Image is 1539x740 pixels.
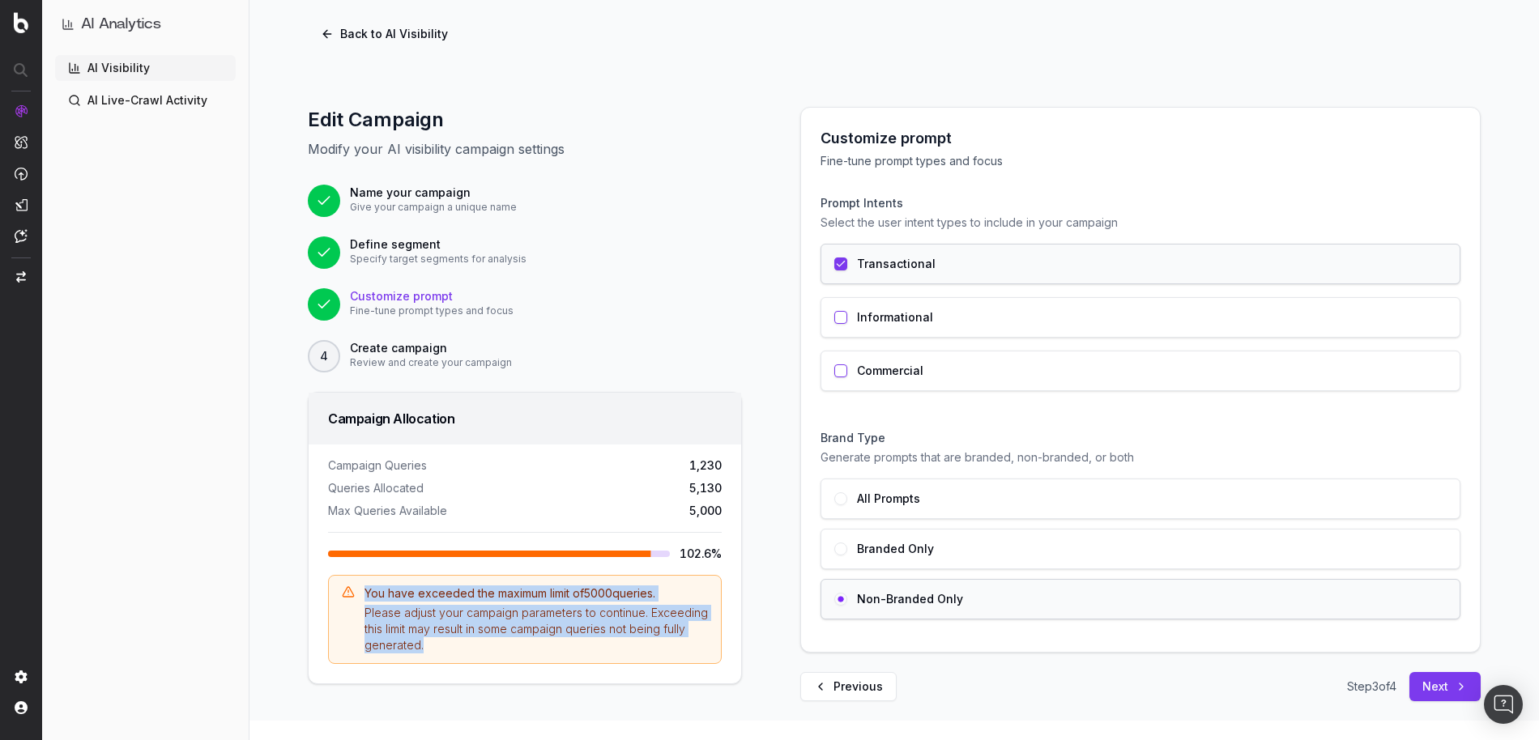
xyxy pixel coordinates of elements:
[62,13,229,36] button: AI Analytics
[15,670,28,683] img: Setting
[364,605,708,653] div: Please adjust your campaign parameters to continue. Exceeding this limit may result in some campa...
[857,258,936,270] label: Transactional
[15,135,28,149] img: Intelligence
[350,236,526,253] p: Define segment
[328,412,722,425] div: Campaign Allocation
[308,19,461,49] button: Back to AI Visibility
[15,229,28,243] img: Assist
[800,672,897,701] button: Previous
[308,236,742,269] div: Define segmentSpecify target segments for analysis
[689,457,722,474] span: 1,230
[821,153,1460,169] p: Fine-tune prompt types and focus
[857,593,963,605] label: Non-Branded Only
[15,167,28,181] img: Activation
[308,185,742,217] div: Name your campaignGive your campaign a unique name
[350,288,514,304] p: Customize prompt
[14,12,28,33] img: Botify logo
[328,480,424,496] span: Queries Allocated
[328,503,447,519] span: Max Queries Available
[350,304,514,317] p: Fine-tune prompt types and focus
[55,55,236,81] a: AI Visibility
[350,201,517,214] p: Give your campaign a unique name
[364,585,708,602] div: You have exceeded the maximum limit of 5000 queries.
[1347,678,1396,695] span: Step 3 of 4
[55,87,236,113] a: AI Live-Crawl Activity
[328,457,427,474] span: Campaign Queries
[308,107,742,133] h1: Edit Campaign
[821,215,1460,231] p: Select the user intent types to include in your campaign
[81,13,161,36] h1: AI Analytics
[821,195,1460,211] h3: Prompt Intents
[15,701,28,714] img: My account
[821,127,1460,150] h2: Customize prompt
[350,253,526,266] p: Specify target segments for analysis
[308,340,340,372] button: 4
[350,185,517,201] p: Name your campaign
[689,480,722,496] span: 5,130
[857,312,933,323] label: Informational
[350,356,512,369] p: Review and create your campaign
[308,340,742,372] div: 4Create campaignReview and create your campaign
[857,365,923,376] label: Commercial
[308,288,742,321] div: Customize promptFine-tune prompt types and focus
[680,546,722,562] span: 102.6 %
[16,271,26,283] img: Switch project
[350,340,512,356] p: Create campaign
[308,139,742,159] p: Modify your AI visibility campaign settings
[857,543,934,555] label: Branded Only
[821,449,1460,466] p: Generate prompts that are branded, non-branded, or both
[689,503,722,519] span: 5,000
[15,104,28,117] img: Analytics
[821,430,1460,446] h3: Brand Type
[857,493,920,504] label: All Prompts
[15,198,28,211] img: Studio
[1409,672,1481,701] button: Next
[1484,685,1523,724] div: Open Intercom Messenger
